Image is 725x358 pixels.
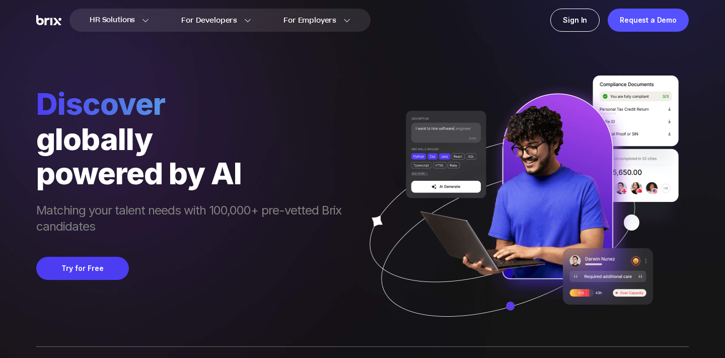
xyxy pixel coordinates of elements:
[36,122,351,156] div: globally
[90,12,135,28] span: HR Solutions
[550,9,600,32] a: Sign In
[351,76,689,346] img: ai generate
[283,15,336,26] span: For Employers
[36,156,351,190] div: powered by AI
[181,15,237,26] span: For Developers
[36,15,61,26] img: Brix Logo
[36,86,351,122] span: Discover
[36,257,129,280] button: Try for Free
[36,202,351,237] span: Matching your talent needs with 100,000+ pre-vetted Brix candidates
[608,9,689,32] a: Request a Demo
